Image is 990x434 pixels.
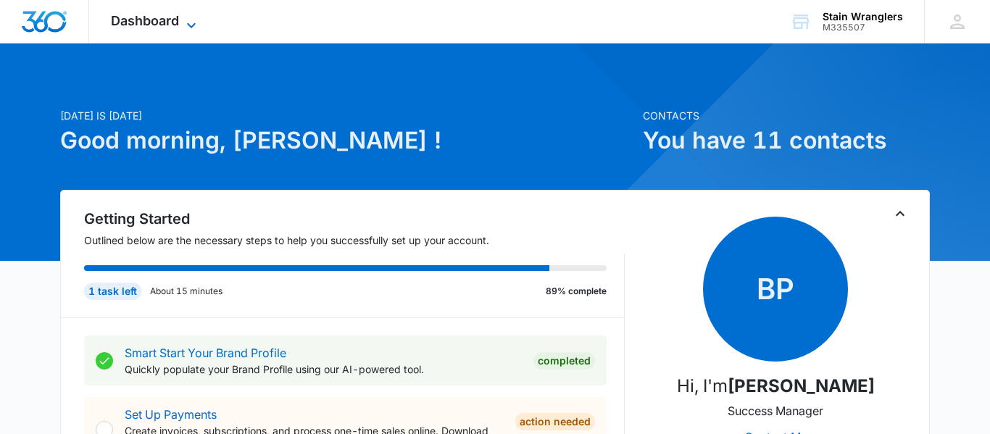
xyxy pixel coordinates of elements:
[643,123,930,158] h1: You have 11 contacts
[823,11,903,22] div: account name
[84,233,625,248] p: Outlined below are the necessary steps to help you successfully set up your account.
[677,373,875,399] p: Hi, I'm
[728,402,823,420] p: Success Manager
[703,217,848,362] span: BP
[533,352,595,370] div: Completed
[150,285,222,298] p: About 15 minutes
[728,375,875,396] strong: [PERSON_NAME]
[643,108,930,123] p: Contacts
[891,205,909,222] button: Toggle Collapse
[60,108,634,123] p: [DATE] is [DATE]
[125,407,217,422] a: Set Up Payments
[111,13,179,28] span: Dashboard
[823,22,903,33] div: account id
[515,413,595,430] div: Action Needed
[125,346,286,360] a: Smart Start Your Brand Profile
[125,362,522,377] p: Quickly populate your Brand Profile using our AI-powered tool.
[84,208,625,230] h2: Getting Started
[546,285,607,298] p: 89% complete
[60,123,634,158] h1: Good morning, [PERSON_NAME] !
[84,283,141,300] div: 1 task left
